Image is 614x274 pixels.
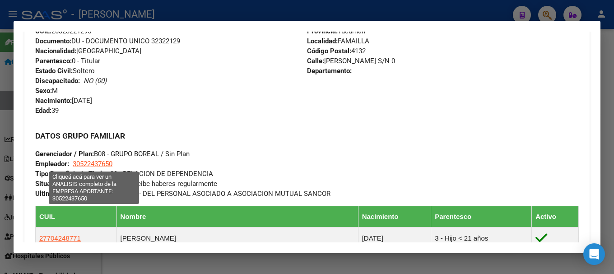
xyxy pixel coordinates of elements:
[35,160,69,168] strong: Empleador:
[35,47,141,55] span: [GEOGRAPHIC_DATA]
[36,206,117,227] th: CUIL
[39,234,81,242] span: 27704248771
[532,206,579,227] th: Activo
[35,131,579,141] h3: DATOS GRUPO FAMILIAR
[307,27,365,35] span: Tucuman
[35,87,58,95] span: M
[307,27,338,35] strong: Provincia:
[35,190,330,198] span: 003009 - DEL PERSONAL ASOCIADO A ASOCIACION MUTUAL SANCOR
[431,206,532,227] th: Parentesco
[35,27,51,35] strong: CUIL:
[35,150,190,158] span: B08 - GRUPO BOREAL / Sin Plan
[35,47,76,55] strong: Nacionalidad:
[358,227,431,249] td: [DATE]
[35,170,213,178] span: 00 - RELACION DE DEPENDENCIA
[35,180,217,188] span: 0 - Recibe haberes regularmente
[35,37,180,45] span: DU - DOCUMENTO UNICO 32322129
[35,170,110,178] strong: Tipo Beneficiario Titular:
[35,57,72,65] strong: Parentesco:
[35,67,95,75] span: Soltero
[35,97,92,105] span: [DATE]
[116,227,358,249] td: [PERSON_NAME]
[307,67,352,75] strong: Departamento:
[73,160,112,168] span: 30522437650
[307,47,351,55] strong: Código Postal:
[35,37,71,45] strong: Documento:
[35,27,91,35] span: 20323221295
[84,77,107,85] i: NO (00)
[35,57,100,65] span: 0 - Titular
[35,77,80,85] strong: Discapacitado:
[35,107,51,115] strong: Edad:
[307,57,395,65] span: [PERSON_NAME] S/N 0
[431,227,532,249] td: 3 - Hijo < 21 años
[307,57,324,65] strong: Calle:
[35,87,52,95] strong: Sexo:
[35,97,72,105] strong: Nacimiento:
[35,67,73,75] strong: Estado Civil:
[35,180,121,188] strong: Situacion de Revista Titular:
[583,243,605,265] div: Open Intercom Messenger
[307,47,366,55] span: 4132
[116,206,358,227] th: Nombre
[35,150,94,158] strong: Gerenciador / Plan:
[307,37,369,45] span: FAMAILLA
[35,190,116,198] strong: Ultima Obra Social Origen:
[307,37,338,45] strong: Localidad:
[35,107,59,115] span: 39
[358,206,431,227] th: Nacimiento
